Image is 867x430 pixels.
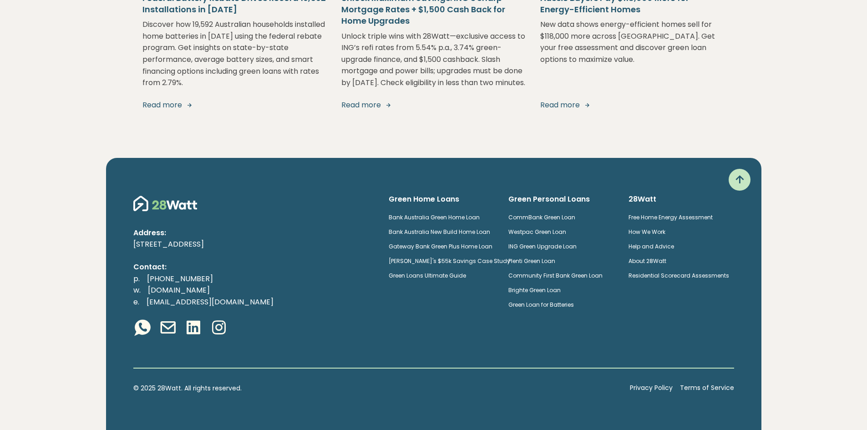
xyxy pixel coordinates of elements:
[141,285,217,295] a: [DOMAIN_NAME]
[184,319,203,339] a: Linkedin
[142,19,327,89] p: Discover how 19,592 Australian households installed home batteries in [DATE] using the federal re...
[540,100,725,111] a: Read more
[629,257,666,265] a: About 28Watt
[508,228,566,236] a: Westpac Green Loan
[508,243,577,250] a: ING Green Upgrade Loan
[629,243,674,250] a: Help and Advice
[140,273,220,284] a: [PHONE_NUMBER]
[508,257,555,265] a: Plenti Green Loan
[133,261,374,273] p: Contact:
[341,100,526,111] a: Read more
[629,272,729,279] a: Residential Scorecard Assessments
[508,194,614,204] h6: Green Personal Loans
[133,297,139,307] span: e.
[389,228,490,236] a: Bank Australia New Build Home Loan
[389,272,466,279] a: Green Loans Ultimate Guide
[629,194,734,204] h6: 28Watt
[508,213,575,221] a: CommBank Green Loan
[210,319,228,339] a: Instagram
[629,213,713,221] a: Free Home Energy Assessment
[133,227,374,239] p: Address:
[389,213,480,221] a: Bank Australia Green Home Loan
[133,238,374,250] p: [STREET_ADDRESS]
[139,297,281,307] a: [EMAIL_ADDRESS][DOMAIN_NAME]
[508,272,603,279] a: Community First Bank Green Loan
[133,383,623,393] p: © 2025 28Watt. All rights reserved.
[133,194,197,212] img: 28Watt
[133,319,152,339] a: Whatsapp
[629,228,665,236] a: How We Work
[630,383,673,393] a: Privacy Policy
[142,100,327,111] a: Read more
[508,286,561,294] a: Brighte Green Loan
[133,285,141,295] span: w.
[821,386,867,430] iframe: Chat Widget
[680,383,734,393] a: Terms of Service
[508,301,574,309] a: Green Loan for Batteries
[389,257,510,265] a: [PERSON_NAME]'s $55k Savings Case Study
[159,319,177,339] a: Email
[133,273,140,284] span: p.
[389,243,492,250] a: Gateway Bank Green Plus Home Loan
[540,19,725,89] p: New data shows energy-efficient homes sell for $118,000 more across [GEOGRAPHIC_DATA]. Get your f...
[389,194,494,204] h6: Green Home Loans
[341,30,526,89] p: Unlock triple wins with 28Watt—exclusive access to ING’s refi rates from 5.54% p.a., 3.74% green-...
